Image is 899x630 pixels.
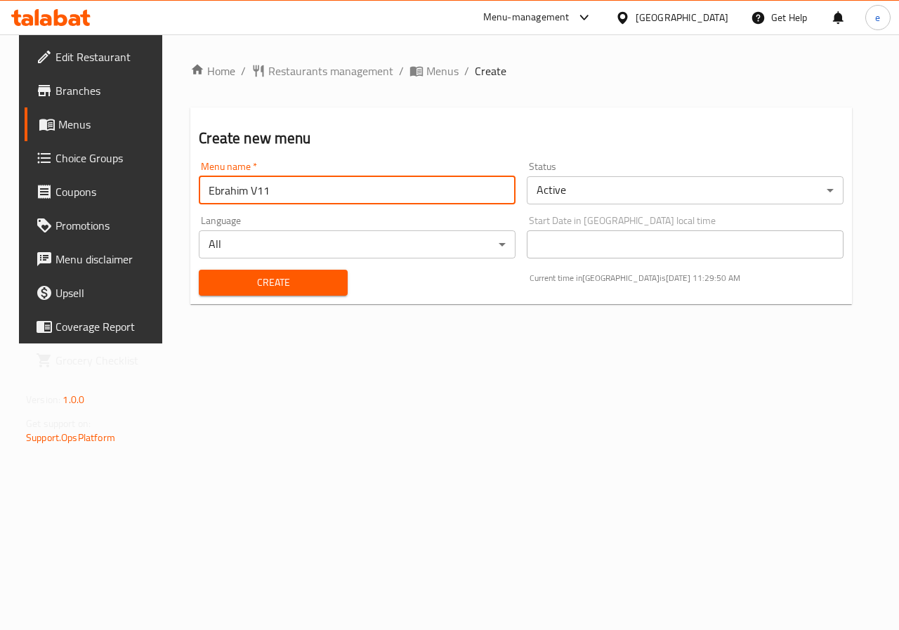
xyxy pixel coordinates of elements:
span: Edit Restaurant [55,48,158,65]
h2: Create new menu [199,128,844,149]
span: Grocery Checklist [55,352,158,369]
li: / [399,63,404,79]
a: Menus [25,107,169,141]
span: Branches [55,82,158,99]
a: Upsell [25,276,169,310]
nav: breadcrumb [190,63,852,79]
a: Choice Groups [25,141,169,175]
a: Branches [25,74,169,107]
a: Support.OpsPlatform [26,428,115,447]
a: Promotions [25,209,169,242]
a: Grocery Checklist [25,343,169,377]
button: Create [199,270,347,296]
a: Coupons [25,175,169,209]
span: Menu disclaimer [55,251,158,268]
div: Active [527,176,844,204]
span: Version: [26,391,60,409]
p: Current time in [GEOGRAPHIC_DATA] is [DATE] 11:29:50 AM [530,272,844,284]
span: e [875,10,880,25]
span: Menus [426,63,459,79]
a: Coverage Report [25,310,169,343]
li: / [464,63,469,79]
input: Please enter Menu name [199,176,516,204]
span: Promotions [55,217,158,234]
div: [GEOGRAPHIC_DATA] [636,10,728,25]
div: Menu-management [483,9,570,26]
span: Choice Groups [55,150,158,166]
span: Create [210,274,336,291]
span: 1.0.0 [63,391,84,409]
div: All [199,230,516,258]
span: Create [475,63,506,79]
span: Coverage Report [55,318,158,335]
a: Menus [409,63,459,79]
li: / [241,63,246,79]
span: Menus [58,116,158,133]
a: Restaurants management [251,63,393,79]
span: Upsell [55,284,158,301]
span: Coupons [55,183,158,200]
span: Restaurants management [268,63,393,79]
a: Edit Restaurant [25,40,169,74]
a: Home [190,63,235,79]
span: Get support on: [26,414,91,433]
a: Menu disclaimer [25,242,169,276]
